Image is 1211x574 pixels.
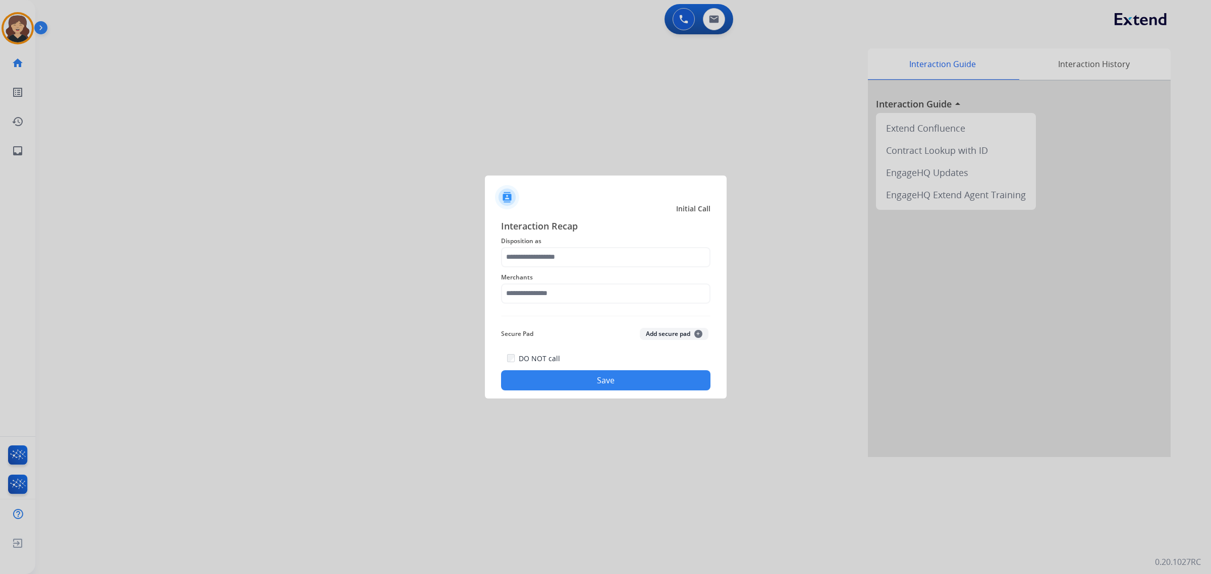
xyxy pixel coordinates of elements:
button: Save [501,370,710,390]
span: Merchants [501,271,710,283]
label: DO NOT call [519,354,560,364]
span: Secure Pad [501,328,533,340]
span: Interaction Recap [501,219,710,235]
p: 0.20.1027RC [1155,556,1201,568]
span: Disposition as [501,235,710,247]
img: contactIcon [495,185,519,209]
span: + [694,330,702,338]
span: Initial Call [676,204,710,214]
button: Add secure pad+ [640,328,708,340]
